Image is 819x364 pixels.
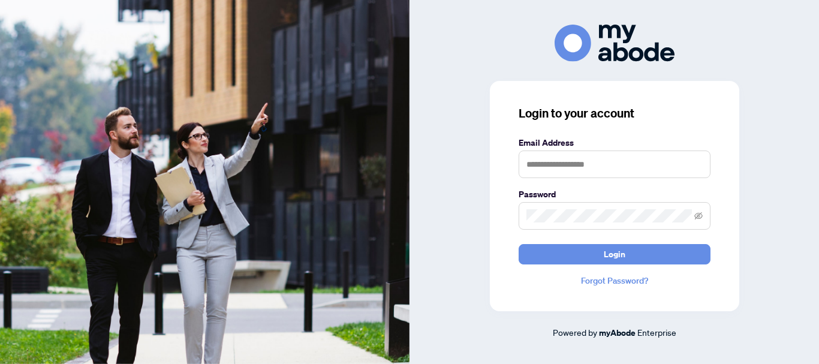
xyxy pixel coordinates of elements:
label: Password [519,188,710,201]
a: myAbode [599,326,636,339]
a: Forgot Password? [519,274,710,287]
button: Login [519,244,710,264]
span: Powered by [553,327,597,338]
span: Login [604,245,625,264]
span: Enterprise [637,327,676,338]
label: Email Address [519,136,710,149]
span: eye-invisible [694,212,703,220]
h3: Login to your account [519,105,710,122]
img: ma-logo [555,25,675,61]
